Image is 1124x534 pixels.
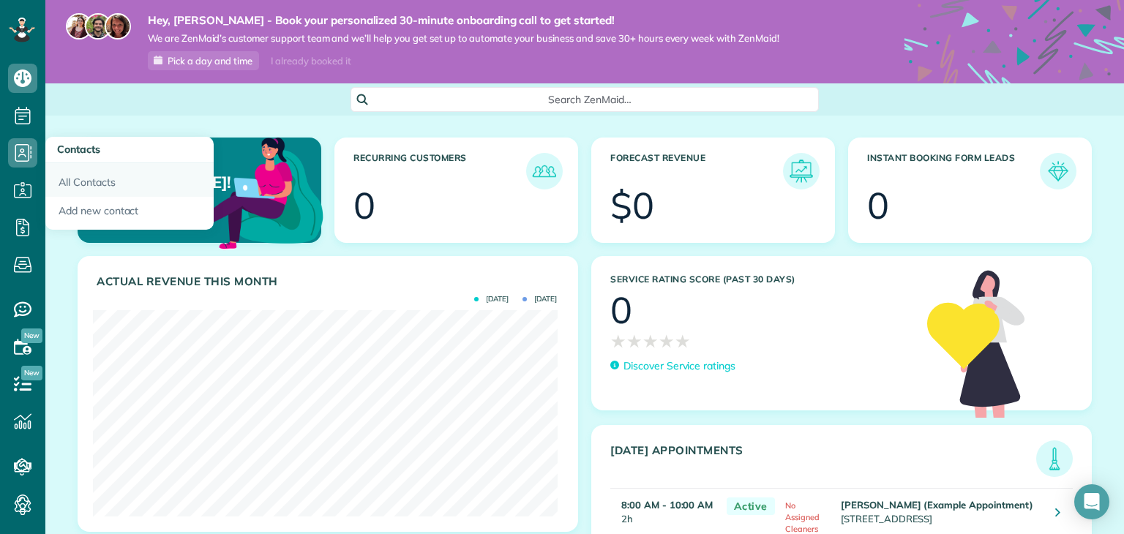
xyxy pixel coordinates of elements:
[626,328,642,354] span: ★
[1040,444,1069,473] img: icon_todays_appointments-901f7ab196bb0bea1936b74009e4eb5ffbc2d2711fa7634e0d609ed5ef32b18b.png
[353,187,375,224] div: 0
[85,13,111,40] img: jorge-587dff0eeaa6aab1f244e6dc62b8924c3b6ad411094392a53c71c6c4a576187d.jpg
[97,275,563,288] h3: Actual Revenue this month
[21,366,42,380] span: New
[623,358,735,374] p: Discover Service ratings
[168,55,252,67] span: Pick a day and time
[610,358,735,374] a: Discover Service ratings
[262,52,359,70] div: I already booked it
[57,143,100,156] span: Contacts
[45,163,214,197] a: All Contacts
[610,292,632,328] div: 0
[867,187,889,224] div: 0
[530,157,559,186] img: icon_recurring_customers-cf858462ba22bcd05b5a5880d41d6543d210077de5bb9ebc9590e49fd87d84ed.png
[148,13,779,28] strong: Hey, [PERSON_NAME] - Book your personalized 30-minute onboarding call to get started!
[148,32,779,45] span: We are ZenMaid’s customer support team and we’ll help you get set up to automate your business an...
[105,13,131,40] img: michelle-19f622bdf1676172e81f8f8fba1fb50e276960ebfe0243fe18214015130c80e4.jpg
[621,499,713,511] strong: 8:00 AM - 10:00 AM
[610,187,654,224] div: $0
[867,153,1040,189] h3: Instant Booking Form Leads
[522,296,557,303] span: [DATE]
[727,497,775,516] span: Active
[610,153,783,189] h3: Forecast Revenue
[642,328,659,354] span: ★
[787,157,816,186] img: icon_forecast_revenue-8c13a41c7ed35a8dcfafea3cbb826a0462acb37728057bba2d056411b612bbbe.png
[45,197,214,230] a: Add new contact
[1044,157,1073,186] img: icon_form_leads-04211a6a04a5b2264e4ee56bc0799ec3eb69b7e499cbb523a139df1d13a81ae0.png
[841,499,1033,511] strong: [PERSON_NAME] (Example Appointment)
[21,328,42,343] span: New
[353,153,526,189] h3: Recurring Customers
[1074,484,1109,519] div: Open Intercom Messenger
[148,51,259,70] a: Pick a day and time
[66,13,92,40] img: maria-72a9807cf96188c08ef61303f053569d2e2a8a1cde33d635c8a3ac13582a053d.jpg
[610,328,626,354] span: ★
[675,328,691,354] span: ★
[785,500,820,534] span: No Assigned Cleaners
[610,444,1036,477] h3: [DATE] Appointments
[474,296,509,303] span: [DATE]
[659,328,675,354] span: ★
[184,121,326,263] img: dashboard_welcome-42a62b7d889689a78055ac9021e634bf52bae3f8056760290aed330b23ab8690.png
[610,274,913,285] h3: Service Rating score (past 30 days)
